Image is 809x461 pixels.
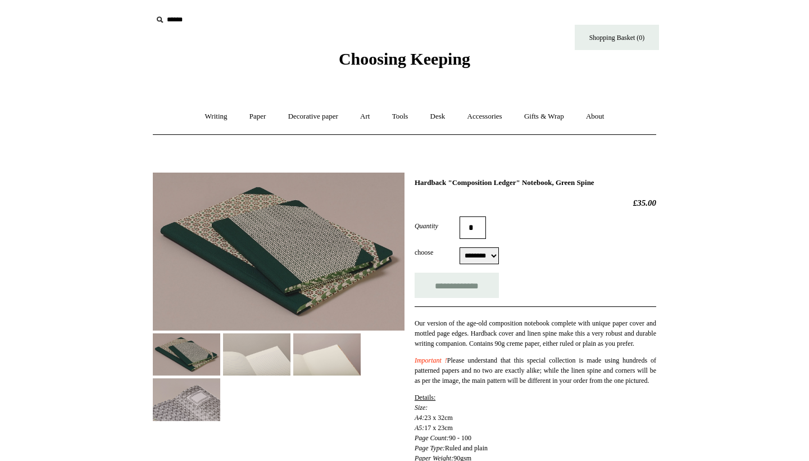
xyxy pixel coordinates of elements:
span: 23 x 32cm [424,414,453,422]
span: Choosing Keeping [339,49,470,68]
a: About [576,102,615,132]
a: Gifts & Wrap [514,102,574,132]
a: Desk [420,102,456,132]
span: Details: [415,394,435,401]
em: Page Count: [415,434,449,442]
span: Our version of the age-old composition notebook complete with unique paper cover and mottled page... [415,319,656,347]
span: 17 x 23cm [424,424,453,432]
em: Size: [415,404,428,412]
img: Hardback "Composition Ledger" Notebook, Green Spine [293,333,361,376]
a: Paper [239,102,276,132]
i: Important ! [415,356,447,364]
i: A5: [415,424,424,432]
p: Please understand that this special collection is made using hundreds of patterned papers and no ... [415,355,656,386]
a: Decorative paper [278,102,348,132]
img: Hardback "Composition Ledger" Notebook, Green Spine [153,378,220,421]
em: Page Type: [415,444,445,452]
a: Art [350,102,380,132]
h1: Hardback "Composition Ledger" Notebook, Green Spine [415,178,656,187]
h2: £35.00 [415,198,656,208]
a: Writing [195,102,238,132]
a: Choosing Keeping [339,58,470,66]
a: Accessories [457,102,512,132]
img: Hardback "Composition Ledger" Notebook, Green Spine [223,333,290,376]
span: 90 - 100 [449,434,471,442]
a: Shopping Basket (0) [575,25,659,50]
img: Hardback "Composition Ledger" Notebook, Green Spine [153,333,220,376]
img: Hardback "Composition Ledger" Notebook, Green Spine [153,173,404,331]
label: choose [415,247,460,257]
a: Tools [382,102,419,132]
em: A4: [415,414,424,422]
label: Quantity [415,221,460,231]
